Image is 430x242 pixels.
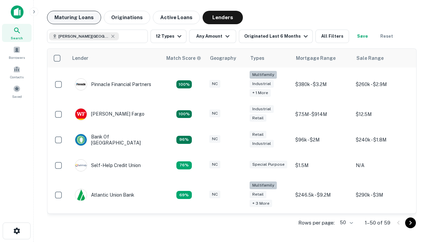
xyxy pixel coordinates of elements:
[72,54,88,62] div: Lender
[68,49,162,68] th: Lender
[10,74,24,80] span: Contacts
[162,49,206,68] th: Capitalize uses an advanced AI algorithm to match your search with the best lender. The match sco...
[296,54,336,62] div: Mortgage Range
[250,114,266,122] div: Retail
[75,108,144,120] div: [PERSON_NAME] Fargo
[209,191,220,198] div: NC
[166,54,200,62] h6: Match Score
[176,161,192,169] div: Matching Properties: 11, hasApolloMatch: undefined
[292,178,352,212] td: $246.5k - $9.2M
[356,54,384,62] div: Sale Range
[150,30,186,43] button: 12 Types
[58,33,109,39] span: [PERSON_NAME][GEOGRAPHIC_DATA], [GEOGRAPHIC_DATA]
[75,134,156,146] div: Bank Of [GEOGRAPHIC_DATA]
[250,200,272,207] div: + 3 more
[9,55,25,60] span: Borrowers
[352,68,413,102] td: $260k - $2.9M
[250,80,274,88] div: Industrial
[209,161,220,168] div: NC
[2,43,32,62] a: Borrowers
[292,49,352,68] th: Mortgage Range
[2,24,32,42] a: Search
[75,78,151,90] div: Pinnacle Financial Partners
[250,89,271,97] div: + 1 more
[250,54,264,62] div: Types
[352,30,373,43] button: Save your search to get updates of matches that match your search criteria.
[75,189,87,201] img: picture
[203,11,243,24] button: Lenders
[176,136,192,144] div: Matching Properties: 14, hasApolloMatch: undefined
[298,219,335,227] p: Rows per page:
[189,30,236,43] button: Any Amount
[337,218,354,228] div: 50
[209,110,220,117] div: NC
[104,11,150,24] button: Originations
[2,82,32,100] a: Saved
[11,35,23,41] span: Search
[352,127,413,153] td: $240k - $1.8M
[176,110,192,118] div: Matching Properties: 15, hasApolloMatch: undefined
[250,161,287,168] div: Special Purpose
[250,182,277,189] div: Multifamily
[250,105,274,113] div: Industrial
[292,102,352,127] td: $7.5M - $914M
[405,217,416,228] button: Go to next page
[292,127,352,153] td: $96k - $2M
[352,102,413,127] td: $12.5M
[206,49,246,68] th: Geography
[11,5,24,19] img: capitalize-icon.png
[209,80,220,88] div: NC
[210,54,236,62] div: Geography
[209,135,220,143] div: NC
[244,32,310,40] div: Originated Last 6 Months
[292,68,352,102] td: $380k - $3.2M
[166,54,201,62] div: Capitalize uses an advanced AI algorithm to match your search with the best lender. The match sco...
[292,153,352,178] td: $1.5M
[246,49,292,68] th: Types
[75,79,87,90] img: picture
[176,191,192,199] div: Matching Properties: 10, hasApolloMatch: undefined
[75,189,134,201] div: Atlantic Union Bank
[376,30,397,43] button: Reset
[2,63,32,81] a: Contacts
[75,160,87,171] img: picture
[47,11,101,24] button: Maturing Loans
[365,219,390,227] p: 1–50 of 59
[352,178,413,212] td: $290k - $3M
[352,153,413,178] td: N/A
[12,94,22,99] span: Saved
[250,140,274,148] div: Industrial
[75,134,87,146] img: picture
[396,167,430,199] iframe: Chat Widget
[153,11,200,24] button: Active Loans
[250,71,277,79] div: Multifamily
[250,191,266,198] div: Retail
[239,30,313,43] button: Originated Last 6 Months
[315,30,349,43] button: All Filters
[352,49,413,68] th: Sale Range
[75,159,141,171] div: Self-help Credit Union
[250,131,266,138] div: Retail
[176,80,192,88] div: Matching Properties: 26, hasApolloMatch: undefined
[75,109,87,120] img: picture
